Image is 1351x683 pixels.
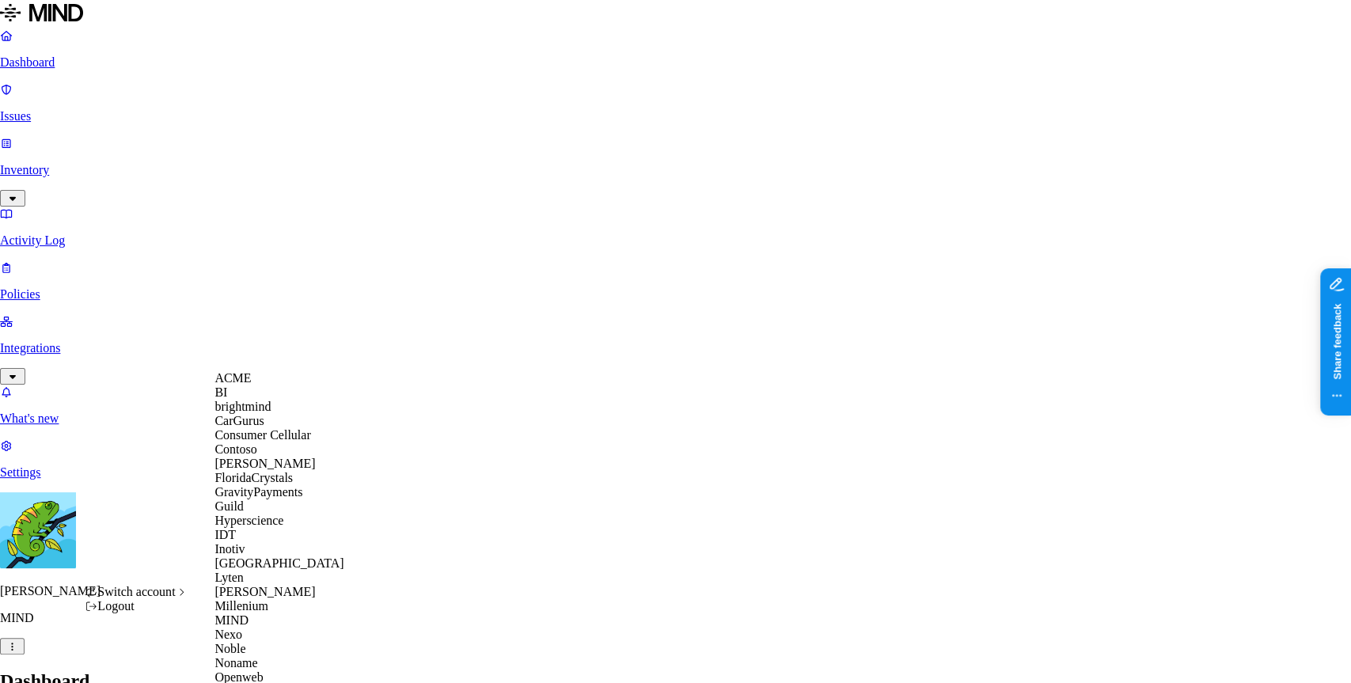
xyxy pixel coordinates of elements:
div: Logout [85,599,188,613]
span: ACME [214,371,251,385]
span: [GEOGRAPHIC_DATA] [214,556,343,570]
span: Noble [214,642,245,655]
span: Millenium [214,599,268,613]
span: Noname [214,656,257,670]
span: Guild [214,499,243,513]
span: brightmind [214,400,271,413]
span: Switch account [97,585,175,598]
span: Consumer Cellular [214,428,310,442]
span: Inotiv [214,542,245,556]
span: IDT [214,528,236,541]
span: BI [214,385,227,399]
span: Lyten [214,571,243,584]
span: MIND [214,613,249,627]
span: GravityPayments [214,485,302,499]
span: CarGurus [214,414,264,427]
span: Nexo [214,628,242,641]
span: Contoso [214,442,256,456]
span: [PERSON_NAME] [214,585,315,598]
span: [PERSON_NAME] [214,457,315,470]
span: Hyperscience [214,514,283,527]
span: FloridaCrystals [214,471,293,484]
